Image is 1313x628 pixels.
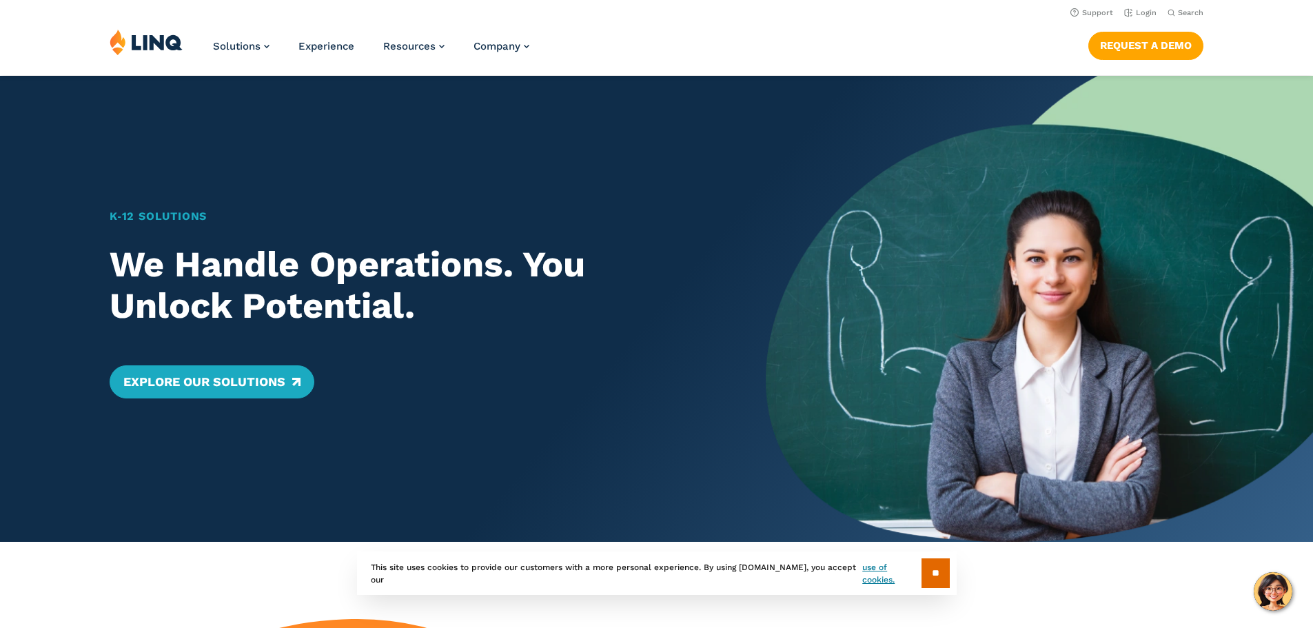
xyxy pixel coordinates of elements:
[474,40,529,52] a: Company
[298,40,354,52] a: Experience
[357,551,957,595] div: This site uses cookies to provide our customers with a more personal experience. By using [DOMAIN...
[1168,8,1203,18] button: Open Search Bar
[110,244,713,327] h2: We Handle Operations. You Unlock Potential.
[862,561,921,586] a: use of cookies.
[1088,29,1203,59] nav: Button Navigation
[383,40,445,52] a: Resources
[110,208,713,225] h1: K‑12 Solutions
[213,29,529,74] nav: Primary Navigation
[766,76,1313,542] img: Home Banner
[110,29,183,55] img: LINQ | K‑12 Software
[1178,8,1203,17] span: Search
[1254,572,1292,611] button: Hello, have a question? Let’s chat.
[383,40,436,52] span: Resources
[1070,8,1113,17] a: Support
[1124,8,1157,17] a: Login
[110,365,314,398] a: Explore Our Solutions
[474,40,520,52] span: Company
[1088,32,1203,59] a: Request a Demo
[213,40,269,52] a: Solutions
[213,40,261,52] span: Solutions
